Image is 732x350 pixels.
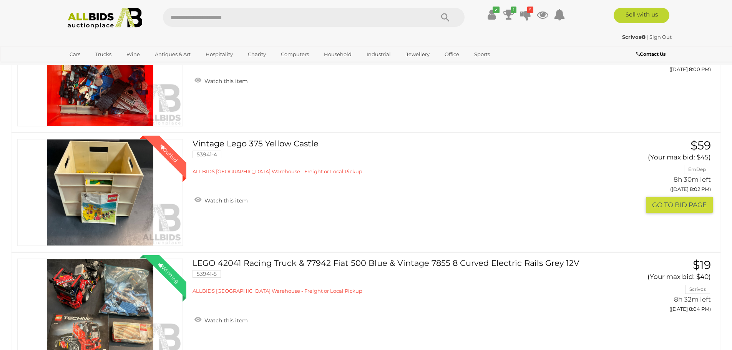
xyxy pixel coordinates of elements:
[121,48,145,61] a: Wine
[622,34,647,40] a: Scrivos
[198,259,596,295] a: LEGO 42041 Racing Truck & 77942 Fiat 500 Blue & Vintage 7855 8 Curved Electric Rails Grey 12V 539...
[426,8,465,27] button: Search
[693,258,711,272] span: $19
[203,317,248,324] span: Watch this item
[622,34,646,40] strong: Scrivos
[527,7,533,13] i: 5
[193,314,250,325] a: Watch this item
[614,8,669,23] a: Sell with us
[276,48,314,61] a: Computers
[362,48,396,61] a: Industrial
[17,19,183,126] a: Outbid
[691,138,711,153] span: $59
[646,197,713,213] button: GO TO BID PAGE
[198,139,596,175] a: Vintage Lego 375 Yellow Castle 53941-4 ALLBIDS [GEOGRAPHIC_DATA] Warehouse - Freight or Local Pickup
[201,48,238,61] a: Hospitality
[469,48,495,61] a: Sports
[193,194,250,206] a: Watch this item
[401,48,435,61] a: Jewellery
[90,48,116,61] a: Trucks
[150,48,196,61] a: Antiques & Art
[203,78,248,85] span: Watch this item
[608,139,713,213] a: $59 (Your max bid: $45) EmDep 8h 30m left ([DATE] 8:02 PM) GO TO BID PAGE
[511,7,516,13] i: 1
[319,48,357,61] a: Household
[493,7,500,13] i: ✔
[193,75,250,86] a: Watch this item
[636,51,666,57] b: Contact Us
[63,8,147,29] img: Allbids.com.au
[243,48,271,61] a: Charity
[65,61,129,73] a: [GEOGRAPHIC_DATA]
[151,136,186,171] div: Outbid
[636,50,667,58] a: Contact Us
[647,34,648,40] span: |
[608,259,713,316] a: $19 (Your max bid: $40) Scrivos 8h 32m left ([DATE] 8:04 PM)
[440,48,464,61] a: Office
[151,255,186,290] div: Winning
[520,8,531,22] a: 5
[608,19,713,77] a: $48 (Your max bid: $15) HUUNTER 8h 28m left ([DATE] 8:00 PM)
[17,139,183,246] a: Outbid
[649,34,672,40] a: Sign Out
[65,48,85,61] a: Cars
[203,197,248,204] span: Watch this item
[503,8,515,22] a: 1
[486,8,498,22] a: ✔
